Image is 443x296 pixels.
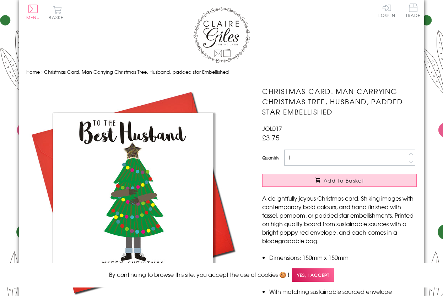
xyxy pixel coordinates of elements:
[324,177,364,184] span: Add to Basket
[48,6,67,19] button: Basket
[262,86,417,117] h1: Christmas Card, Man Carrying Christmas Tree, Husband, padded star Embellished
[378,4,395,17] a: Log In
[262,194,417,245] p: A delightfully joyous Christmas card. Striking images with contemporary bold colours, and hand fi...
[292,268,334,282] span: Yes, I accept
[26,68,40,75] a: Home
[406,4,421,19] a: Trade
[262,174,417,187] button: Add to Basket
[269,253,417,262] li: Dimensions: 150mm x 150mm
[262,124,282,133] span: JOL017
[262,155,279,161] label: Quantity
[269,287,417,296] li: With matching sustainable sourced envelope
[41,68,43,75] span: ›
[269,262,417,270] li: Blank inside for your own message
[406,4,421,17] span: Trade
[262,133,280,143] span: £3.75
[26,14,40,21] span: Menu
[26,5,40,19] button: Menu
[44,68,229,75] span: Christmas Card, Man Carrying Christmas Tree, Husband, padded star Embellished
[193,7,250,63] img: Claire Giles Greetings Cards
[26,65,417,79] nav: breadcrumbs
